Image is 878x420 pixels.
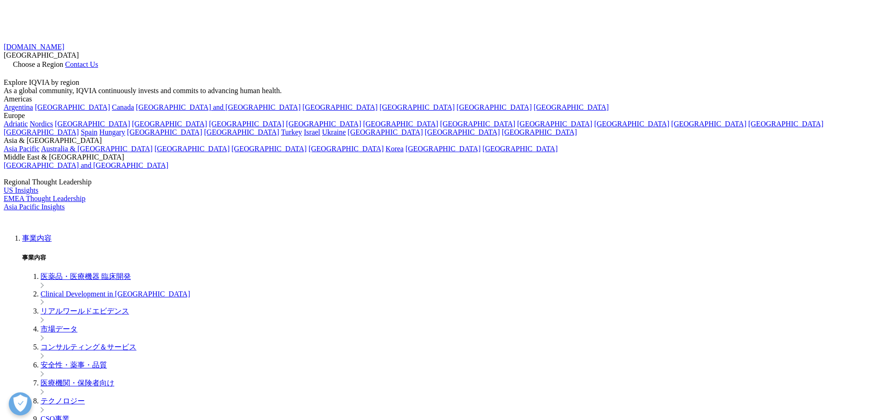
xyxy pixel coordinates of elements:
a: Asia Pacific [4,145,40,153]
span: Choose a Region [13,60,63,68]
a: Adriatic [4,120,28,128]
a: [GEOGRAPHIC_DATA] [363,120,438,128]
a: Clinical Development in [GEOGRAPHIC_DATA] [41,290,190,298]
div: As a global community, IQVIA continuously invests and commits to advancing human health. [4,87,874,95]
a: Australia & [GEOGRAPHIC_DATA] [41,145,153,153]
a: [GEOGRAPHIC_DATA] [440,120,515,128]
a: [GEOGRAPHIC_DATA] [457,103,532,111]
h5: 事業内容 [22,254,874,262]
a: [GEOGRAPHIC_DATA] [154,145,230,153]
a: Asia Pacific Insights [4,203,65,211]
a: [GEOGRAPHIC_DATA] [204,128,279,136]
a: [GEOGRAPHIC_DATA] [594,120,669,128]
a: [GEOGRAPHIC_DATA] [302,103,377,111]
a: [GEOGRAPHIC_DATA] and [GEOGRAPHIC_DATA] [4,161,168,169]
a: Canada [112,103,134,111]
div: Asia & [GEOGRAPHIC_DATA] [4,136,874,145]
a: [GEOGRAPHIC_DATA] [406,145,481,153]
a: [GEOGRAPHIC_DATA] and [GEOGRAPHIC_DATA] [136,103,301,111]
a: [GEOGRAPHIC_DATA] [4,128,79,136]
a: テクノロジー [41,397,85,405]
a: [DOMAIN_NAME] [4,43,65,51]
a: [GEOGRAPHIC_DATA] [209,120,284,128]
a: 医薬品・医療機器 臨床開発 [41,272,131,280]
a: [GEOGRAPHIC_DATA] [424,128,500,136]
a: Nordics [29,120,53,128]
a: US Insights [4,186,38,194]
div: [GEOGRAPHIC_DATA] [4,51,874,59]
a: [GEOGRAPHIC_DATA] [127,128,202,136]
a: 事業内容 [22,234,52,242]
div: Regional Thought Leadership [4,178,874,186]
div: Explore IQVIA by region [4,78,874,87]
a: [GEOGRAPHIC_DATA] [671,120,746,128]
a: [GEOGRAPHIC_DATA] [502,128,577,136]
a: 安全性・薬事・品質 [41,361,107,369]
a: Ukraine [322,128,346,136]
a: [GEOGRAPHIC_DATA] [483,145,558,153]
a: EMEA Thought Leadership [4,195,85,202]
a: [GEOGRAPHIC_DATA] [379,103,454,111]
a: Argentina [4,103,33,111]
a: Turkey [281,128,302,136]
a: Israel [304,128,320,136]
a: [GEOGRAPHIC_DATA] [286,120,361,128]
a: [GEOGRAPHIC_DATA] [517,120,592,128]
a: [GEOGRAPHIC_DATA] [534,103,609,111]
div: Middle East & [GEOGRAPHIC_DATA] [4,153,874,161]
a: Spain [81,128,97,136]
a: Korea [386,145,404,153]
a: [GEOGRAPHIC_DATA] [308,145,383,153]
a: リアルワールドエビデンス [41,307,129,315]
a: [GEOGRAPHIC_DATA] [348,128,423,136]
a: [GEOGRAPHIC_DATA] [231,145,306,153]
a: [GEOGRAPHIC_DATA] [55,120,130,128]
a: 医療機関・保険者向け [41,379,114,387]
a: コンサルティング＆サービス [41,343,136,351]
a: Hungary [100,128,125,136]
a: [GEOGRAPHIC_DATA] [748,120,823,128]
a: [GEOGRAPHIC_DATA] [132,120,207,128]
div: Americas [4,95,874,103]
button: 優先設定センターを開く [9,392,32,415]
a: Contact Us [65,60,98,68]
a: 市場データ [41,325,77,333]
a: [GEOGRAPHIC_DATA] [35,103,110,111]
div: Europe [4,112,874,120]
